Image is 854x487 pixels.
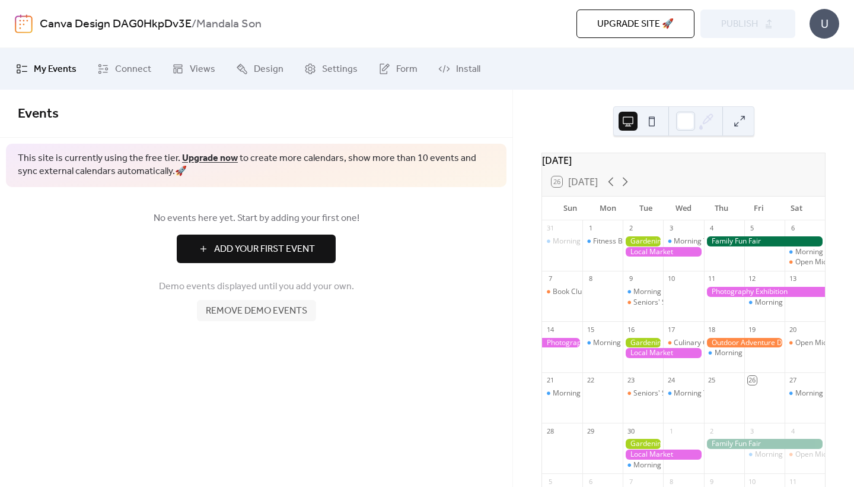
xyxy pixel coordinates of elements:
div: 26 [748,376,757,385]
div: Open Mic Night [785,257,825,267]
div: Morning Yoga Bliss [663,388,703,399]
span: Settings [322,62,358,77]
div: Morning Yoga Bliss [744,298,785,308]
b: Mandala Son [196,13,262,36]
a: Views [163,53,224,85]
a: Settings [295,53,367,85]
div: Morning Yoga Bliss [744,450,785,460]
span: Install [456,62,480,77]
a: Install [429,53,489,85]
div: 28 [546,426,555,435]
div: 9 [708,477,716,486]
div: Morning Yoga Bliss [542,236,582,246]
div: Family Fun Fair [704,236,825,246]
div: Tue [627,197,665,220]
div: 2 [708,426,716,435]
div: Book Club Gathering [553,287,621,297]
div: 23 [626,376,635,385]
a: Add Your First Event [18,235,495,263]
div: 19 [748,325,757,334]
div: Morning Yoga Bliss [785,388,825,399]
img: logo [15,14,33,33]
div: Open Mic Night [795,257,846,267]
div: Morning Yoga Bliss [785,247,825,257]
div: 8 [667,477,675,486]
div: Morning Yoga Bliss [755,298,818,308]
div: 2 [626,224,635,233]
div: Seniors' Social Tea [623,388,663,399]
div: 7 [546,274,555,283]
span: Form [396,62,418,77]
div: 4 [788,426,797,435]
div: 10 [667,274,675,283]
div: 31 [546,224,555,233]
div: Morning Yoga Bliss [715,348,778,358]
div: Morning Yoga Bliss [633,460,697,470]
a: Upgrade now [182,149,238,167]
div: 11 [708,274,716,283]
span: My Events [34,62,77,77]
div: 5 [748,224,757,233]
a: Form [369,53,426,85]
div: Open Mic Night [795,338,846,348]
b: / [192,13,196,36]
div: 15 [586,325,595,334]
div: 1 [586,224,595,233]
a: My Events [7,53,85,85]
div: Open Mic Night [785,338,825,348]
div: Seniors' Social Tea [633,388,696,399]
span: Remove demo events [206,304,307,318]
div: Morning Yoga Bliss [593,338,657,348]
div: Local Market [623,348,703,358]
a: Connect [88,53,160,85]
div: Morning Yoga Bliss [542,388,582,399]
div: 14 [546,325,555,334]
div: Seniors' Social Tea [623,298,663,308]
div: 25 [708,376,716,385]
div: Morning Yoga Bliss [553,236,616,246]
div: Morning Yoga Bliss [582,338,623,348]
div: 1 [667,426,675,435]
div: 22 [586,376,595,385]
div: 4 [708,224,716,233]
div: Morning Yoga Bliss [623,287,663,297]
button: Remove demo events [197,300,316,321]
div: Gardening Workshop [623,338,663,348]
div: Wed [665,197,703,220]
div: Local Market [623,450,703,460]
div: Morning Yoga Bliss [663,236,703,246]
span: Upgrade site 🚀 [597,17,674,31]
div: Mon [589,197,627,220]
div: 10 [748,477,757,486]
div: 30 [626,426,635,435]
div: Morning Yoga Bliss [755,450,818,460]
button: Add Your First Event [177,235,336,263]
div: 9 [626,274,635,283]
div: Morning Yoga Bliss [553,388,616,399]
div: Fitness Bootcamp [582,236,623,246]
a: Canva Design DAG0HkpDv3E [40,13,192,36]
span: Connect [115,62,151,77]
div: Photography Exhibition [704,287,825,297]
span: Add Your First Event [214,242,315,257]
div: Local Market [623,247,703,257]
div: 16 [626,325,635,334]
div: 5 [546,477,555,486]
div: Morning Yoga Bliss [674,236,737,246]
div: 6 [788,224,797,233]
div: 6 [586,477,595,486]
div: U [810,9,839,39]
div: 27 [788,376,797,385]
span: Events [18,101,59,127]
div: 29 [586,426,595,435]
div: Family Fun Fair [704,439,825,449]
a: Design [227,53,292,85]
div: 17 [667,325,675,334]
div: 18 [708,325,716,334]
div: Open Mic Night [785,450,825,460]
span: Demo events displayed until you add your own. [159,280,354,294]
div: Photography Exhibition [542,338,582,348]
span: No events here yet. Start by adding your first one! [18,211,495,226]
div: Thu [702,197,740,220]
div: Fri [740,197,778,220]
